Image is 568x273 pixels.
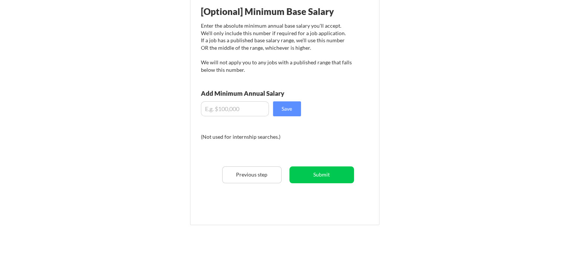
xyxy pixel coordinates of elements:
input: E.g. $100,000 [201,101,269,116]
div: (Not used for internship searches.) [201,133,302,141]
div: Add Minimum Annual Salary [201,90,317,96]
button: Submit [289,166,354,183]
button: Save [273,101,301,116]
div: Enter the absolute minimum annual base salary you'll accept. We'll only include this number if re... [201,22,352,73]
div: [Optional] Minimum Base Salary [201,7,352,16]
button: Previous step [222,166,282,183]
